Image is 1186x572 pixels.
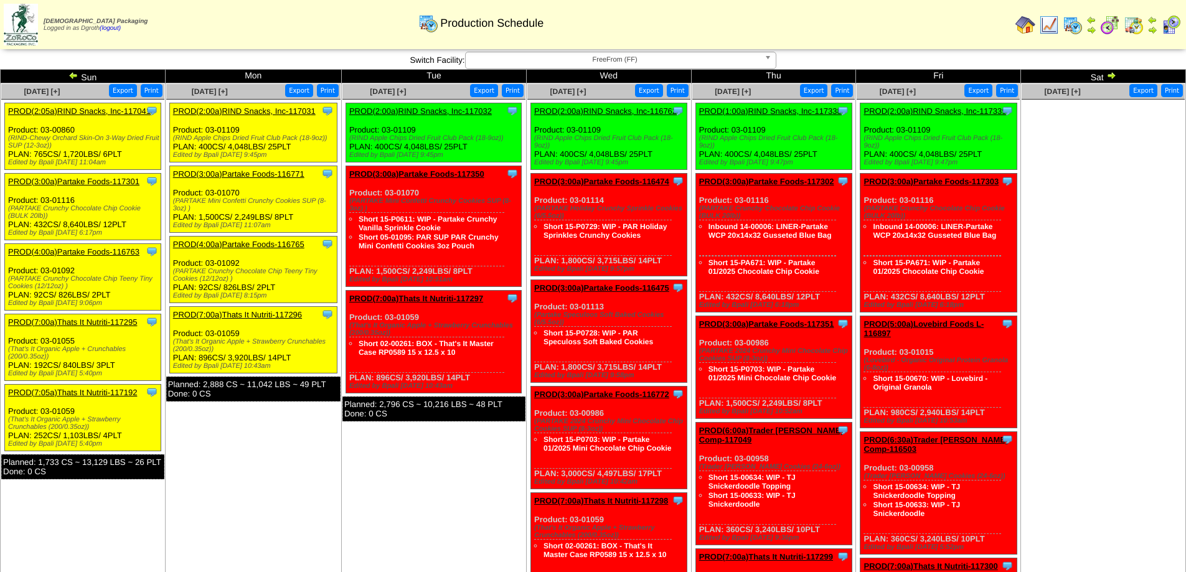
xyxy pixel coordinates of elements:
[146,386,158,398] img: Tooltip
[1,454,164,479] div: Planned: 1,733 CS ~ 13,129 LBS ~ 26 PLT Done: 0 CS
[831,84,853,97] button: Print
[24,87,60,96] a: [DATE] [+]
[1001,433,1014,446] img: Tooltip
[531,103,687,170] div: Product: 03-01109 PLAN: 400CS / 4,048LBS / 25PLT
[44,18,148,32] span: Logged in as Dgroth
[1045,87,1081,96] a: [DATE] [+]
[699,347,852,362] div: (PARTAKE 2024 Crunchy Mini Chocolate Chip Cookies SUP (8-3oz))
[860,103,1017,170] div: Product: 03-01109 PLAN: 400CS / 4,048LBS / 25PLT
[173,268,337,283] div: (PARTAKE Crunchy Chocolate Chip Teeny Tiny Cookies (12/12oz) )
[370,87,406,96] a: [DATE] [+]
[173,362,337,370] div: Edited by Bpali [DATE] 10:43am
[285,84,313,97] button: Export
[699,134,852,149] div: (RIND Apple Chips Dried Fruit Club Pack (18-9oz))
[100,25,121,32] a: (logout)
[349,294,483,303] a: PROD(7:00a)Thats It Nutriti-117297
[1001,175,1014,187] img: Tooltip
[192,87,228,96] a: [DATE] [+]
[173,134,337,142] div: (RIND Apple Chips Dried Fruit Club Pack (18-9oz))
[349,134,521,142] div: (RIND Apple Chips Dried Fruit Club Pack (18-9oz))
[699,177,834,186] a: PROD(3:00a)Partake Foods-117302
[531,387,687,489] div: Product: 03-00986 PLAN: 3,000CS / 4,497LBS / 17PLT
[544,222,667,240] a: Short 15-P0729: WIP - PAR Holiday Sprinkles Crunchy Cookies
[873,500,960,518] a: Short 15-00633: WIP - TJ Snickerdoodle
[166,377,341,401] div: Planned: 2,888 CS ~ 11,042 LBS ~ 49 PLT Done: 0 CS
[1063,15,1083,35] img: calendarprod.gif
[1161,15,1181,35] img: calendarcustomer.gif
[165,70,341,83] td: Mon
[146,245,158,258] img: Tooltip
[672,494,684,507] img: Tooltip
[1039,15,1059,35] img: line_graph.gif
[359,233,499,250] a: Short 05-01095: PAR SUP PAR Crunchy Mini Confetti Cookies 3oz Pouch
[695,316,852,419] div: Product: 03-00986 PLAN: 1,500CS / 2,249LBS / 8PLT
[440,17,544,30] span: Production Schedule
[169,307,337,373] div: Product: 03-01059 PLAN: 896CS / 3,920LBS / 14PLT
[699,301,852,309] div: Edited by Bpali [DATE] 6:18pm
[837,424,849,436] img: Tooltip
[964,84,992,97] button: Export
[699,463,852,471] div: (Trader [PERSON_NAME] Cookies (24-6oz))
[1001,317,1014,330] img: Tooltip
[8,106,151,116] a: PROD(2:05a)RIND Snacks, Inc-117041
[672,281,684,294] img: Tooltip
[321,308,334,321] img: Tooltip
[173,106,316,116] a: PROD(2:00a)RIND Snacks, Inc-117031
[534,205,687,220] div: (PARTAKE Holiday Crunchy Sprinkle Cookies (6/5.5oz))
[550,87,586,96] span: [DATE] [+]
[346,103,521,162] div: Product: 03-01109 PLAN: 400CS / 4,048LBS / 25PLT
[864,417,1016,424] div: Edited by Bpali [DATE] 10:53am
[5,385,161,451] div: Product: 03-01059 PLAN: 252CS / 1,103LBS / 4PLT
[672,388,684,400] img: Tooltip
[502,84,524,97] button: Print
[146,105,158,117] img: Tooltip
[506,292,519,304] img: Tooltip
[8,317,137,327] a: PROD(7:00a)Thats It Nutriti-117295
[534,159,687,166] div: Edited by Bpali [DATE] 9:45pm
[8,177,139,186] a: PROD(3:00a)Partake Foods-117301
[349,197,521,212] div: (PARTAKE Mini Confetti Crunchy Cookies SUP (8‐3oz) )
[864,435,1008,454] a: PROD(6:30a)Trader [PERSON_NAME] Comp-116503
[349,382,521,390] div: Edited by Bpali [DATE] 10:43am
[699,408,852,415] div: Edited by Bpali [DATE] 10:52am
[864,472,1016,480] div: (Trader [PERSON_NAME] Cookies (24-6oz))
[880,87,916,96] a: [DATE] [+]
[837,175,849,187] img: Tooltip
[699,205,852,220] div: (PARTAKE Crunchy Chocolate Chip Cookie (BULK 20lb))
[5,314,161,381] div: Product: 03-01055 PLAN: 192CS / 840LBS / 3PLT
[1129,84,1157,97] button: Export
[1147,15,1157,25] img: arrowleft.gif
[534,496,668,505] a: PROD(7:00a)Thats It Nutriti-117298
[8,159,161,166] div: Edited by Bpali [DATE] 11:04am
[8,345,161,360] div: (That's It Organic Apple + Crunchables (200/0.35oz))
[146,175,158,187] img: Tooltip
[708,473,796,490] a: Short 15-00634: WIP - TJ Snickerdoodle Topping
[471,52,760,67] span: FreeFrom (FF)
[5,103,161,170] div: Product: 03-00860 PLAN: 765CS / 1,720LBS / 6PLT
[317,84,339,97] button: Print
[8,370,161,377] div: Edited by Bpali [DATE] 5:40pm
[534,524,687,539] div: (That's It Organic Apple + Strawberry Crunchables (200/0.35oz))
[109,84,137,97] button: Export
[695,103,852,170] div: Product: 03-01109 PLAN: 400CS / 4,048LBS / 25PLT
[169,237,337,303] div: Product: 03-01092 PLAN: 92CS / 826LBS / 2PLT
[8,388,137,397] a: PROD(7:05a)Thats It Nutriti-117192
[800,84,828,97] button: Export
[1086,15,1096,25] img: arrowleft.gif
[359,339,494,357] a: Short 02-00261: BOX - That's It Master Case RP0589 15 x 12.5 x 10
[68,70,78,80] img: arrowleft.gif
[173,292,337,299] div: Edited by Bpali [DATE] 8:15pm
[527,70,692,83] td: Wed
[691,70,856,83] td: Thu
[534,106,677,116] a: PROD(2:00a)RIND Snacks, Inc-116762
[1086,25,1096,35] img: arrowright.gif
[1021,70,1186,83] td: Sat
[699,426,844,444] a: PROD(6:00a)Trader [PERSON_NAME] Comp-117049
[141,84,162,97] button: Print
[349,151,521,159] div: Edited by Bpali [DATE] 9:45pm
[8,440,161,448] div: Edited by Bpali [DATE] 5:40pm
[8,134,161,149] div: (RIND-Chewy Orchard Skin-On 3-Way Dried Fruit SUP (12-3oz))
